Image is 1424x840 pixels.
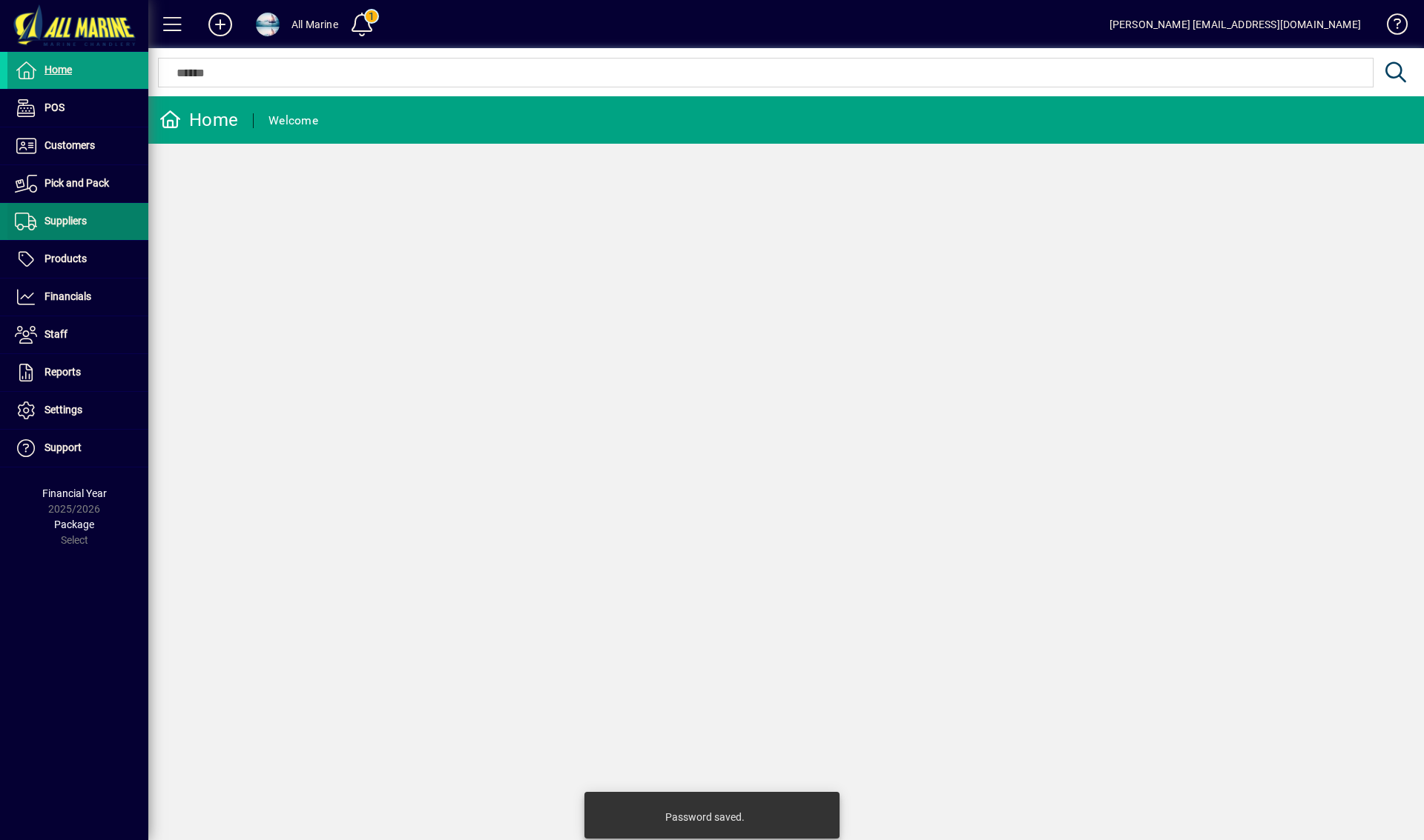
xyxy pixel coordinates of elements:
[1110,13,1361,36] div: [PERSON_NAME] [EMAIL_ADDRESS][DOMAIN_NAME]
[7,392,148,429] a: Settings
[44,404,82,416] span: Settings
[7,241,148,278] a: Products
[54,519,94,530] span: Package
[7,127,148,164] a: Customers
[44,253,87,264] span: Products
[665,810,745,824] div: Password saved.
[7,165,148,202] a: Pick and Pack
[44,64,72,76] span: Home
[44,177,109,189] span: Pick and Pack
[7,354,148,391] a: Reports
[42,487,107,499] span: Financial Year
[44,366,81,378] span: Reports
[291,13,338,36] div: All Marine
[197,11,244,38] button: Add
[159,108,238,132] div: Home
[44,290,91,302] span: Financials
[244,11,291,38] button: Profile
[7,279,148,316] a: Financials
[7,90,148,127] a: POS
[44,215,87,227] span: Suppliers
[7,430,148,467] a: Support
[7,316,148,353] a: Staff
[44,101,65,113] span: POS
[7,203,148,240] a: Suppliers
[268,109,318,133] div: Welcome
[1376,3,1405,51] a: Knowledge Base
[44,139,95,151] span: Customers
[44,441,82,453] span: Support
[44,328,67,340] span: Staff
